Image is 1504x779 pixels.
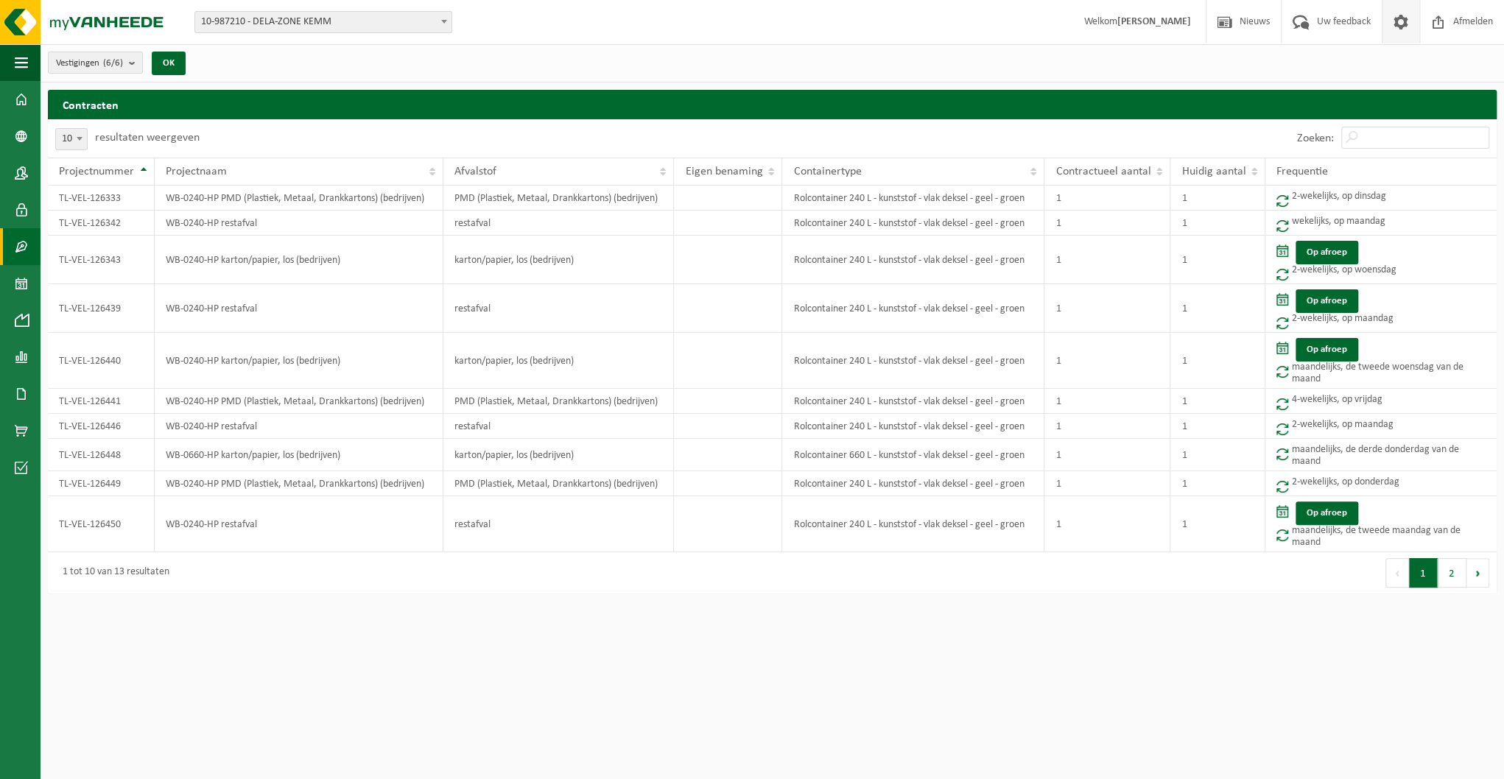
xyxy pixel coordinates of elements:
[1265,496,1497,552] td: maandelijks, de tweede maandag van de maand
[1170,333,1265,389] td: 1
[55,128,88,150] span: 10
[1466,558,1489,588] button: Next
[1170,414,1265,439] td: 1
[195,12,451,32] span: 10-987210 - DELA-ZONE KEMM
[1296,289,1358,313] a: Op afroep
[1170,389,1265,414] td: 1
[1265,186,1497,211] td: 2-wekelijks, op dinsdag
[48,333,155,389] td: TL-VEL-126440
[56,52,123,74] span: Vestigingen
[155,333,443,389] td: WB-0240-HP karton/papier, los (bedrijven)
[166,166,227,177] span: Projectnaam
[48,90,1497,119] h2: Contracten
[782,471,1044,496] td: Rolcontainer 240 L - kunststof - vlak deksel - geel - groen
[155,414,443,439] td: WB-0240-HP restafval
[443,471,675,496] td: PMD (Plastiek, Metaal, Drankkartons) (bedrijven)
[1044,471,1170,496] td: 1
[782,439,1044,471] td: Rolcontainer 660 L - kunststof - vlak deksel - geel - groen
[1044,414,1170,439] td: 1
[152,52,186,75] button: OK
[443,389,675,414] td: PMD (Plastiek, Metaal, Drankkartons) (bedrijven)
[1044,389,1170,414] td: 1
[782,333,1044,389] td: Rolcontainer 240 L - kunststof - vlak deksel - geel - groen
[155,186,443,211] td: WB-0240-HP PMD (Plastiek, Metaal, Drankkartons) (bedrijven)
[48,414,155,439] td: TL-VEL-126446
[56,129,87,149] span: 10
[1181,166,1245,177] span: Huidig aantal
[155,439,443,471] td: WB-0660-HP karton/papier, los (bedrijven)
[1044,236,1170,284] td: 1
[1170,496,1265,552] td: 1
[48,471,155,496] td: TL-VEL-126449
[1265,333,1497,389] td: maandelijks, de tweede woensdag van de maand
[1170,471,1265,496] td: 1
[1170,186,1265,211] td: 1
[782,389,1044,414] td: Rolcontainer 240 L - kunststof - vlak deksel - geel - groen
[782,236,1044,284] td: Rolcontainer 240 L - kunststof - vlak deksel - geel - groen
[443,211,675,236] td: restafval
[103,58,123,68] count: (6/6)
[443,186,675,211] td: PMD (Plastiek, Metaal, Drankkartons) (bedrijven)
[1265,211,1497,236] td: wekelijks, op maandag
[1276,166,1328,177] span: Frequentie
[48,284,155,333] td: TL-VEL-126439
[443,333,675,389] td: karton/papier, los (bedrijven)
[1265,389,1497,414] td: 4-wekelijks, op vrijdag
[1297,133,1334,144] label: Zoeken:
[1265,236,1497,284] td: 2-wekelijks, op woensdag
[443,439,675,471] td: karton/papier, los (bedrijven)
[1044,186,1170,211] td: 1
[1296,338,1358,362] a: Op afroep
[1044,496,1170,552] td: 1
[1385,558,1409,588] button: Previous
[1265,439,1497,471] td: maandelijks, de derde donderdag van de maand
[1170,439,1265,471] td: 1
[1265,414,1497,439] td: 2-wekelijks, op maandag
[48,439,155,471] td: TL-VEL-126448
[443,414,675,439] td: restafval
[1117,16,1191,27] strong: [PERSON_NAME]
[155,211,443,236] td: WB-0240-HP restafval
[1296,501,1358,525] a: Op afroep
[1170,236,1265,284] td: 1
[59,166,134,177] span: Projectnummer
[55,560,169,586] div: 1 tot 10 van 13 resultaten
[48,236,155,284] td: TL-VEL-126343
[1170,284,1265,333] td: 1
[48,186,155,211] td: TL-VEL-126333
[155,236,443,284] td: WB-0240-HP karton/papier, los (bedrijven)
[1044,333,1170,389] td: 1
[782,211,1044,236] td: Rolcontainer 240 L - kunststof - vlak deksel - geel - groen
[48,389,155,414] td: TL-VEL-126441
[782,414,1044,439] td: Rolcontainer 240 L - kunststof - vlak deksel - geel - groen
[454,166,496,177] span: Afvalstof
[194,11,452,33] span: 10-987210 - DELA-ZONE KEMM
[782,496,1044,552] td: Rolcontainer 240 L - kunststof - vlak deksel - geel - groen
[1044,439,1170,471] td: 1
[1044,284,1170,333] td: 1
[793,166,861,177] span: Containertype
[782,284,1044,333] td: Rolcontainer 240 L - kunststof - vlak deksel - geel - groen
[443,236,675,284] td: karton/papier, los (bedrijven)
[1438,558,1466,588] button: 2
[48,211,155,236] td: TL-VEL-126342
[1296,241,1358,264] a: Op afroep
[155,284,443,333] td: WB-0240-HP restafval
[95,132,200,144] label: resultaten weergeven
[155,496,443,552] td: WB-0240-HP restafval
[1265,284,1497,333] td: 2-wekelijks, op maandag
[48,496,155,552] td: TL-VEL-126450
[1170,211,1265,236] td: 1
[1044,211,1170,236] td: 1
[155,471,443,496] td: WB-0240-HP PMD (Plastiek, Metaal, Drankkartons) (bedrijven)
[1265,471,1497,496] td: 2-wekelijks, op donderdag
[1409,558,1438,588] button: 1
[443,284,675,333] td: restafval
[685,166,762,177] span: Eigen benaming
[1055,166,1150,177] span: Contractueel aantal
[443,496,675,552] td: restafval
[48,52,143,74] button: Vestigingen(6/6)
[782,186,1044,211] td: Rolcontainer 240 L - kunststof - vlak deksel - geel - groen
[155,389,443,414] td: WB-0240-HP PMD (Plastiek, Metaal, Drankkartons) (bedrijven)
